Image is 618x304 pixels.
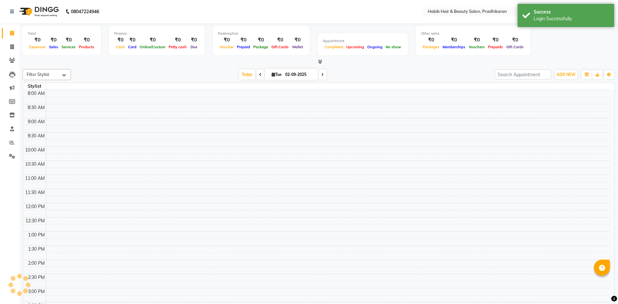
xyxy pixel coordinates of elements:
span: Card [126,45,138,49]
span: Due [189,45,199,49]
div: Success [534,9,609,15]
button: ADD NEW [555,70,577,79]
div: 11:30 AM [24,189,46,196]
span: Package [252,45,270,49]
div: Appointment [323,38,403,44]
div: 11:00 AM [24,175,46,182]
span: Prepaids [486,45,505,49]
div: ₹0 [252,36,270,44]
span: Cash [114,45,126,49]
span: Gift Cards [270,45,290,49]
span: Ongoing [366,45,384,49]
span: Products [77,45,96,49]
span: Voucher [218,45,235,49]
div: 9:30 AM [26,133,46,139]
span: Gift Cards [505,45,525,49]
span: Packages [421,45,441,49]
span: No show [384,45,403,49]
div: ₹0 [441,36,467,44]
div: 1:30 PM [27,246,46,253]
div: 1:00 PM [27,232,46,238]
span: Services [60,45,77,49]
div: 2:00 PM [27,260,46,267]
div: ₹0 [486,36,505,44]
div: 10:00 AM [24,147,46,153]
div: ₹0 [60,36,77,44]
span: Upcoming [345,45,366,49]
div: ₹0 [505,36,525,44]
img: logo [16,3,61,21]
span: Tue [270,72,283,77]
div: ₹0 [77,36,96,44]
span: Today [239,69,255,79]
div: ₹0 [235,36,252,44]
div: Login Successfully. [534,15,609,22]
span: Memberships [441,45,467,49]
div: Stylist [23,83,46,90]
div: 3:00 PM [27,288,46,295]
div: 8:00 AM [26,90,46,97]
span: Online/Custom [138,45,167,49]
div: ₹0 [467,36,486,44]
span: Wallet [290,45,304,49]
input: Search Appointment [495,69,551,79]
div: ₹0 [188,36,200,44]
div: ₹0 [47,36,60,44]
div: 12:30 PM [24,217,46,224]
b: 08047224946 [71,3,99,21]
div: Total [28,31,96,36]
span: ADD NEW [557,72,576,77]
div: Other sales [421,31,525,36]
div: ₹0 [126,36,138,44]
div: ₹0 [167,36,188,44]
span: Expenses [28,45,47,49]
div: ₹0 [138,36,167,44]
div: ₹0 [218,36,235,44]
div: ₹0 [290,36,304,44]
div: 2:30 PM [27,274,46,281]
span: Petty cash [167,45,188,49]
div: ₹0 [270,36,290,44]
div: Finance [114,31,200,36]
div: 8:30 AM [26,104,46,111]
div: ₹0 [114,36,126,44]
div: 12:00 PM [24,203,46,210]
div: 10:30 AM [24,161,46,168]
span: Filter Stylist [27,72,49,77]
span: Vouchers [467,45,486,49]
span: Completed [323,45,345,49]
div: ₹0 [421,36,441,44]
span: Sales [47,45,60,49]
input: 2025-09-02 [283,70,315,79]
div: ₹0 [28,36,47,44]
div: Redemption [218,31,304,36]
span: Prepaid [235,45,252,49]
div: 9:00 AM [26,118,46,125]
